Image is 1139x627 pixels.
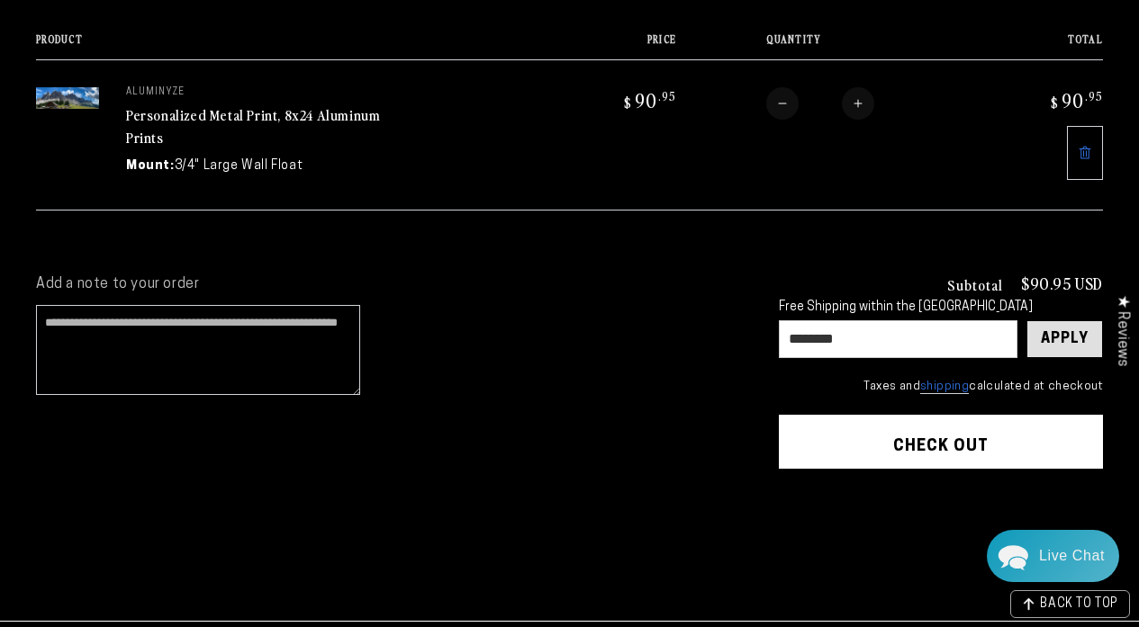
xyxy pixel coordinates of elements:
[1039,530,1105,582] div: Contact Us Directly
[126,157,175,175] dt: Mount:
[36,275,743,294] label: Add a note to your order
[947,277,1003,291] h3: Subtotal
[175,157,303,175] dd: 3/4" Large Wall Float
[676,33,978,59] th: Quantity
[920,381,969,394] a: shipping
[624,94,632,112] span: $
[552,33,677,59] th: Price
[779,378,1103,396] small: Taxes and calculated at checkout
[1051,94,1059,112] span: $
[658,88,676,103] sup: .95
[779,415,1103,469] button: Check out
[779,300,1103,316] div: Free Shipping within the [GEOGRAPHIC_DATA]
[987,530,1119,582] div: Chat widget toggle
[1085,88,1103,103] sup: .95
[779,504,1103,552] iframe: PayPal-paypal
[126,87,396,98] p: aluminyze
[1067,126,1103,180] a: Remove 8"x24" Panoramic White Glossy Aluminyzed Photo
[1048,87,1103,112] bdi: 90
[1021,275,1103,291] p: $90.95 USD
[1105,281,1139,381] div: Click to open Judge.me floating reviews tab
[36,33,552,59] th: Product
[799,87,842,120] input: Quantity for Personalized Metal Print, 8x24 Aluminum Prints
[1040,598,1118,611] span: BACK TO TOP
[1041,321,1089,357] div: Apply
[978,33,1103,59] th: Total
[621,87,676,112] bdi: 90
[126,104,380,148] a: Personalized Metal Print, 8x24 Aluminum Prints
[36,87,99,108] img: 8"x24" Panoramic White Glossy Aluminyzed Photo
